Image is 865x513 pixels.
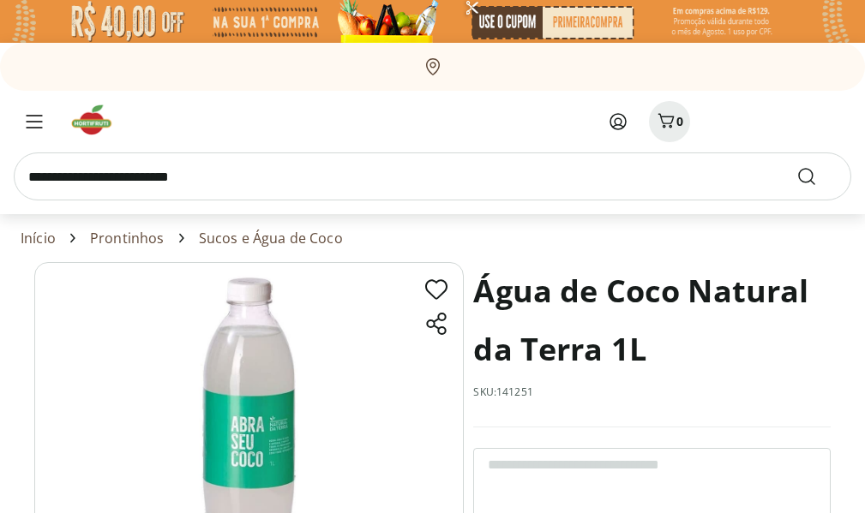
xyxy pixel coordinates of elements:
a: Prontinhos [90,230,165,246]
a: Início [21,230,56,246]
a: Sucos e Água de Coco [199,230,343,246]
button: Carrinho [649,101,690,142]
p: SKU: 141251 [473,385,533,399]
h1: Água de Coco Natural da Terra 1L [473,262,831,379]
img: Hortifruti [69,103,126,137]
button: Submit Search [796,166,838,187]
span: 0 [676,113,683,129]
button: Menu [14,101,55,142]
input: search [14,152,851,200]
